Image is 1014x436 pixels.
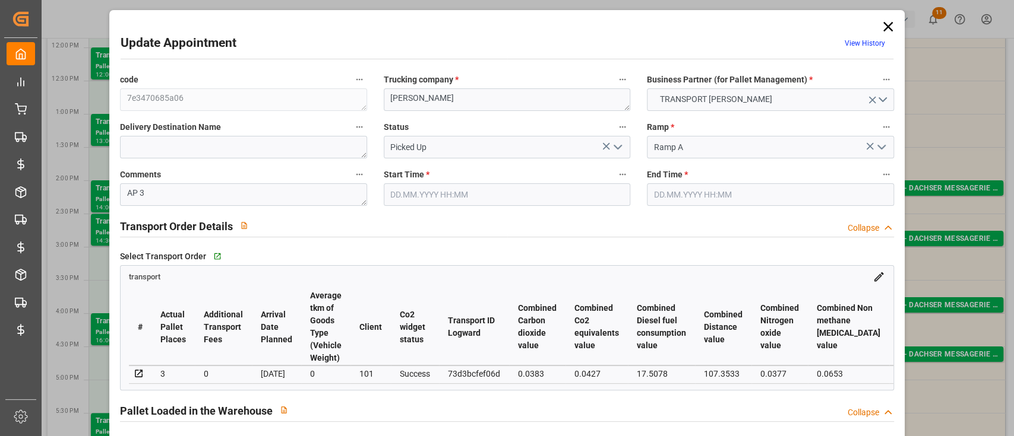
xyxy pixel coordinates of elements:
[848,222,879,234] div: Collapse
[608,138,626,157] button: open menu
[647,74,812,86] span: Business Partner (for Pallet Management)
[751,289,808,365] th: Combined Nitrogen oxide value
[252,289,301,365] th: Arrival Date Planned
[637,367,686,381] div: 17.5078
[301,289,350,365] th: Average tkm of Goods Type (Vehicle Weight)
[160,367,186,381] div: 3
[120,250,206,263] span: Select Transport Order
[574,367,619,381] div: 0.0427
[120,74,138,86] span: code
[129,272,160,281] span: transport
[871,138,889,157] button: open menu
[352,72,367,87] button: code
[845,39,885,47] a: View History
[359,367,382,381] div: 101
[879,167,894,182] button: End Time *
[121,34,236,53] h2: Update Appointment
[695,289,751,365] th: Combined Distance value
[628,289,695,365] th: Combined Diesel fuel consumption value
[889,289,946,365] th: Combined Particles value
[391,289,439,365] th: Co2 widget status
[384,168,429,181] span: Start Time
[439,289,509,365] th: Transport ID Logward
[273,399,295,421] button: View description
[195,289,252,365] th: Additional Transport Fees
[384,88,631,111] textarea: [PERSON_NAME]
[518,367,557,381] div: 0.0383
[448,367,500,381] div: 73d3bcfef06d
[352,119,367,135] button: Delivery Destination Name
[120,403,273,419] h2: Pallet Loaded in the Warehouse
[384,121,409,133] span: Status
[808,289,889,365] th: Combined Non methane [MEDICAL_DATA] value
[120,183,367,206] textarea: AP 3
[647,88,894,111] button: open menu
[615,167,630,182] button: Start Time *
[204,367,243,381] div: 0
[120,88,367,111] textarea: 7e3470685a06
[261,367,292,381] div: [DATE]
[879,119,894,135] button: Ramp *
[509,289,566,365] th: Combined Carbon dioxide value
[120,218,233,234] h2: Transport Order Details
[647,183,894,206] input: DD.MM.YYYY HH:MM
[647,121,674,133] span: Ramp
[129,289,151,365] th: #
[760,367,799,381] div: 0.0377
[384,74,459,86] span: Trucking company
[352,167,367,182] button: Comments
[704,367,743,381] div: 107.3533
[654,93,778,106] span: TRANSPORT [PERSON_NAME]
[233,214,255,237] button: View description
[647,136,894,158] input: Type to search/select
[848,406,879,419] div: Collapse
[400,367,430,381] div: Success
[120,121,221,133] span: Delivery Destination Name
[817,367,880,381] div: 0.0653
[566,289,628,365] th: Combined Co2 equivalents value
[151,289,195,365] th: Actual Pallet Places
[384,136,631,158] input: Type to search/select
[647,168,688,181] span: End Time
[310,367,342,381] div: 0
[615,72,630,87] button: Trucking company *
[120,168,161,181] span: Comments
[350,289,391,365] th: Client
[384,183,631,206] input: DD.MM.YYYY HH:MM
[615,119,630,135] button: Status
[879,72,894,87] button: Business Partner (for Pallet Management) *
[129,271,160,281] a: transport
